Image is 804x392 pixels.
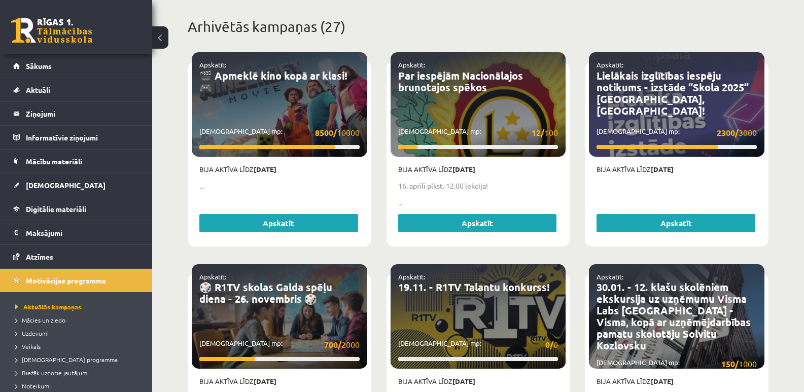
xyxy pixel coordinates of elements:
[13,197,139,221] a: Digitālie materiāli
[452,377,475,385] strong: [DATE]
[199,338,360,351] p: [DEMOGRAPHIC_DATA] mp:
[398,197,558,208] p: ...
[398,338,558,351] p: [DEMOGRAPHIC_DATA] mp:
[398,60,425,69] a: Apskatīt:
[721,358,757,370] span: 1000
[26,181,106,190] span: [DEMOGRAPHIC_DATA]
[26,276,106,285] span: Motivācijas programma
[199,164,360,174] p: Bija aktīva līdz
[398,214,557,232] a: Apskatīt
[398,376,558,386] p: Bija aktīva līdz
[199,181,360,191] p: ...
[597,164,757,174] p: Bija aktīva līdz
[398,272,425,281] a: Apskatīt:
[398,69,523,94] a: Par iespējām Nacionālajos bruņotajos spēkos
[254,165,276,173] strong: [DATE]
[15,368,142,377] a: Biežāk uzdotie jautājumi
[597,272,623,281] a: Apskatīt:
[398,164,558,174] p: Bija aktīva līdz
[13,126,139,149] a: Informatīvie ziņojumi
[15,315,142,325] a: Mācies un ziedo
[315,127,337,138] strong: 8500/
[26,61,52,70] span: Sākums
[324,339,341,350] strong: 700/
[597,69,749,117] a: Lielākais izglītības iespēju notikums - izstāde “Skola 2025” [GEOGRAPHIC_DATA], [GEOGRAPHIC_DATA]!
[15,316,65,324] span: Mācies un ziedo
[597,60,623,69] a: Apskatīt:
[721,359,739,369] strong: 150/
[13,221,139,244] a: Maksājumi
[26,157,82,166] span: Mācību materiāli
[13,269,139,292] a: Motivācijas programma
[26,102,139,125] legend: Ziņojumi
[315,126,360,139] span: 10000
[15,382,51,390] span: Noteikumi
[398,126,558,139] p: [DEMOGRAPHIC_DATA] mp:
[717,126,757,139] span: 3000
[199,376,360,386] p: Bija aktīva līdz
[15,355,118,364] span: [DEMOGRAPHIC_DATA] programma
[188,16,768,38] p: Arhivētās kampaņas (27)
[199,280,332,305] a: 🎲 R1TV skolas Galda spēļu diena - 26. novembris 🎲
[11,18,92,43] a: Rīgas 1. Tālmācības vidusskola
[26,204,86,213] span: Digitālie materiāli
[13,245,139,268] a: Atzīmes
[15,302,142,311] a: Aktuālās kampaņas
[15,303,81,311] span: Aktuālās kampaņas
[532,126,558,139] span: 100
[532,127,544,138] strong: 12/
[324,338,360,351] span: 2000
[26,126,139,149] legend: Informatīvie ziņojumi
[597,126,757,139] p: [DEMOGRAPHIC_DATA] mp:
[26,221,139,244] legend: Maksājumi
[199,272,226,281] a: Apskatīt:
[15,342,142,351] a: Veikals
[199,60,226,69] a: Apskatīt:
[597,280,751,352] a: 30.01. - 12. klašu skolēniem ekskursija uz uzņēmumu Visma Labs [GEOGRAPHIC_DATA] - Visma, kopā ar...
[15,369,89,377] span: Biežāk uzdotie jautājumi
[651,377,674,385] strong: [DATE]
[15,329,49,337] span: Uzdevumi
[398,280,549,294] a: 19.11. - R1TV Talantu konkurss!
[26,85,50,94] span: Aktuāli
[13,78,139,101] a: Aktuāli
[545,339,553,350] strong: 0/
[26,252,53,261] span: Atzīmes
[15,381,142,390] a: Noteikumi
[717,127,739,138] strong: 2300/
[199,69,347,94] a: 🎬 Apmeklē kino kopā ar klasi! 🎮
[199,126,360,139] p: [DEMOGRAPHIC_DATA] mp:
[13,102,139,125] a: Ziņojumi
[651,165,674,173] strong: [DATE]
[597,376,757,386] p: Bija aktīva līdz
[15,329,142,338] a: Uzdevumi
[15,342,41,350] span: Veikals
[597,358,757,370] p: [DEMOGRAPHIC_DATA] mp:
[452,165,475,173] strong: [DATE]
[398,181,488,190] strong: 16. aprīlī plkst. 12.00 lekcija!
[254,377,276,385] strong: [DATE]
[15,355,142,364] a: [DEMOGRAPHIC_DATA] programma
[13,150,139,173] a: Mācību materiāli
[545,338,558,351] span: 0
[13,173,139,197] a: [DEMOGRAPHIC_DATA]
[597,214,755,232] a: Apskatīt
[13,54,139,78] a: Sākums
[199,214,358,232] a: Apskatīt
